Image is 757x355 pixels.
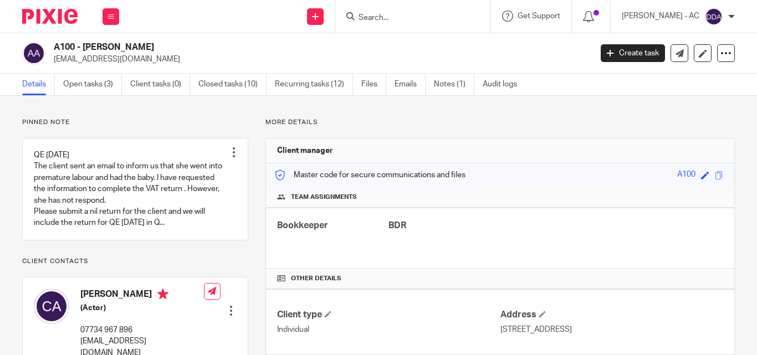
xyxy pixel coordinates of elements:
a: Create task [601,44,665,62]
a: Client tasks (0) [130,74,190,95]
a: Send new email [671,44,688,62]
input: Search [357,13,457,23]
img: svg%3E [705,8,723,25]
p: [PERSON_NAME] - AC [622,11,699,22]
span: BDR [388,221,406,230]
a: Edit client [694,44,712,62]
span: Other details [291,274,341,283]
a: Recurring tasks (12) [275,74,353,95]
h5: (Actor) [80,302,204,313]
span: Copy to clipboard [715,171,723,179]
a: Details [22,74,55,95]
h4: Address [500,309,723,321]
span: Edit Address [539,311,546,317]
h3: Client manager [277,145,333,156]
p: 07734 967 896 [80,325,204,336]
p: More details [265,118,735,127]
span: Edit code [701,171,709,179]
a: Emails [395,74,426,95]
img: Pixie [22,9,78,24]
p: Master code for secure communications and files [274,169,466,181]
a: Audit logs [483,74,525,95]
img: svg%3E [34,289,69,324]
div: A100 [677,169,695,182]
h2: A100 - [PERSON_NAME] [54,42,478,53]
h4: [PERSON_NAME] [80,289,204,302]
a: Files [361,74,386,95]
p: Client contacts [22,257,248,266]
a: Open tasks (3) [63,74,122,95]
p: [EMAIL_ADDRESS][DOMAIN_NAME] [54,54,584,65]
span: Team assignments [291,193,357,202]
img: svg%3E [22,42,45,65]
p: [STREET_ADDRESS] [500,324,723,335]
a: Notes (1) [434,74,474,95]
i: Primary [157,289,168,300]
p: Pinned note [22,118,248,127]
a: Closed tasks (10) [198,74,267,95]
span: Bookkeeper [277,221,328,230]
span: Get Support [518,12,560,20]
h4: Client type [277,309,500,321]
p: Individual [277,324,500,335]
span: Change Client type [325,311,331,317]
